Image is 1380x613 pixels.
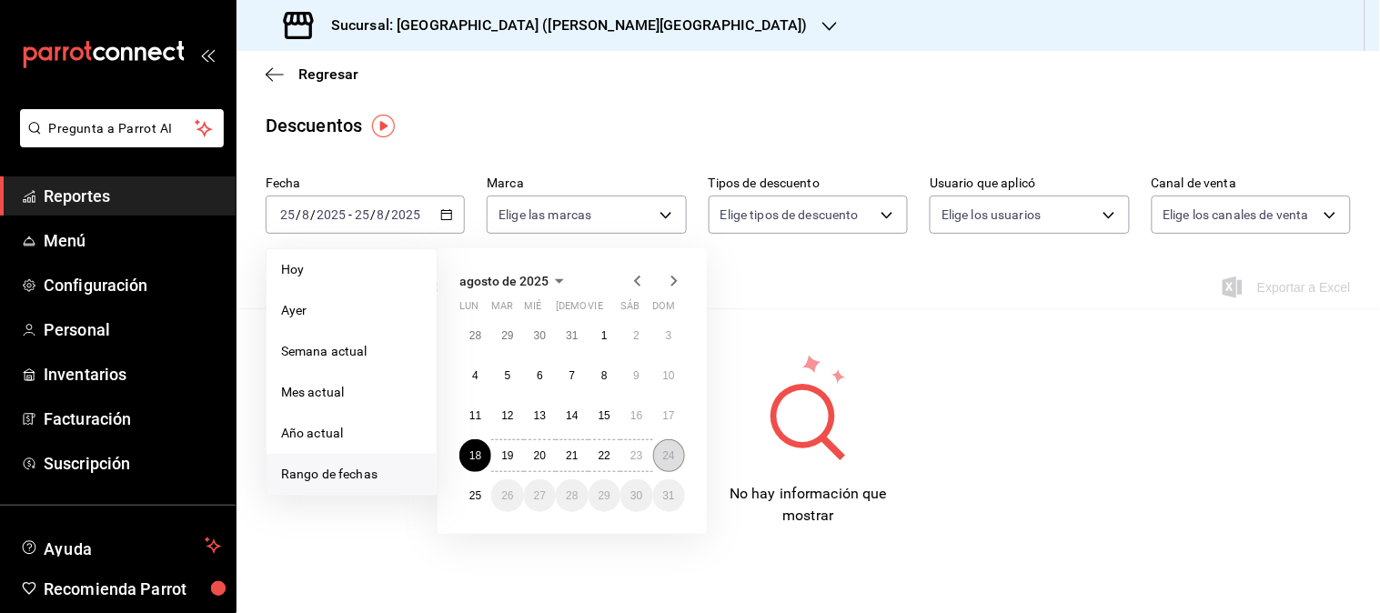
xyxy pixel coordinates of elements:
span: Año actual [281,424,422,443]
button: 12 de agosto de 2025 [491,399,523,432]
abbr: 29 de agosto de 2025 [599,489,610,502]
abbr: 31 de julio de 2025 [566,329,578,342]
button: agosto de 2025 [459,270,570,292]
abbr: 30 de agosto de 2025 [630,489,642,502]
abbr: 7 de agosto de 2025 [569,369,576,382]
abbr: 14 de agosto de 2025 [566,409,578,422]
span: Reportes [44,184,221,208]
button: 20 de agosto de 2025 [524,439,556,472]
abbr: 13 de agosto de 2025 [534,409,546,422]
abbr: 16 de agosto de 2025 [630,409,642,422]
button: 15 de agosto de 2025 [589,399,620,432]
button: 4 de agosto de 2025 [459,359,491,392]
span: / [296,207,301,222]
abbr: 2 de agosto de 2025 [633,329,640,342]
abbr: 9 de agosto de 2025 [633,369,640,382]
abbr: viernes [589,300,603,319]
span: Ayer [281,301,422,320]
abbr: miércoles [524,300,541,319]
label: Marca [487,177,686,190]
button: Pregunta a Parrot AI [20,109,224,147]
abbr: 21 de agosto de 2025 [566,449,578,462]
abbr: 28 de agosto de 2025 [566,489,578,502]
label: Usuario que aplicó [930,177,1129,190]
abbr: 24 de agosto de 2025 [663,449,675,462]
button: 18 de agosto de 2025 [459,439,491,472]
abbr: 22 de agosto de 2025 [599,449,610,462]
abbr: martes [491,300,513,319]
abbr: 23 de agosto de 2025 [630,449,642,462]
span: Rango de fechas [281,465,422,484]
abbr: 10 de agosto de 2025 [663,369,675,382]
input: ---- [316,207,347,222]
button: 21 de agosto de 2025 [556,439,588,472]
input: -- [279,207,296,222]
abbr: 19 de agosto de 2025 [501,449,513,462]
abbr: lunes [459,300,478,319]
label: Fecha [266,177,465,190]
button: 27 de agosto de 2025 [524,479,556,512]
abbr: 31 de agosto de 2025 [663,489,675,502]
span: Pregunta a Parrot AI [49,119,196,138]
abbr: 27 de agosto de 2025 [534,489,546,502]
abbr: 25 de agosto de 2025 [469,489,481,502]
span: / [310,207,316,222]
span: Elige las marcas [499,206,591,224]
span: agosto de 2025 [459,274,549,288]
abbr: 28 de julio de 2025 [469,329,481,342]
button: 30 de julio de 2025 [524,319,556,352]
abbr: jueves [556,300,663,319]
abbr: 4 de agosto de 2025 [472,369,478,382]
button: open_drawer_menu [200,47,215,62]
span: Elige tipos de descuento [720,206,859,224]
span: Suscripción [44,451,221,476]
input: -- [354,207,370,222]
button: 24 de agosto de 2025 [653,439,685,472]
abbr: 29 de julio de 2025 [501,329,513,342]
abbr: 30 de julio de 2025 [534,329,546,342]
button: 6 de agosto de 2025 [524,359,556,392]
span: Hoy [281,260,422,279]
span: Configuración [44,273,221,297]
h3: Sucursal: [GEOGRAPHIC_DATA] ([PERSON_NAME][GEOGRAPHIC_DATA]) [317,15,808,36]
abbr: 3 de agosto de 2025 [666,329,672,342]
button: 17 de agosto de 2025 [653,399,685,432]
span: Elige los canales de venta [1163,206,1309,224]
label: Canal de venta [1152,177,1351,190]
button: 31 de agosto de 2025 [653,479,685,512]
span: Menú [44,228,221,253]
abbr: 26 de agosto de 2025 [501,489,513,502]
button: 14 de agosto de 2025 [556,399,588,432]
span: Regresar [298,65,358,83]
span: Inventarios [44,362,221,387]
button: 1 de agosto de 2025 [589,319,620,352]
button: 10 de agosto de 2025 [653,359,685,392]
button: Regresar [266,65,358,83]
button: 16 de agosto de 2025 [620,399,652,432]
span: Mes actual [281,383,422,402]
span: Elige los usuarios [942,206,1041,224]
label: Tipos de descuento [709,177,908,190]
span: Personal [44,317,221,342]
button: 28 de agosto de 2025 [556,479,588,512]
span: No hay información que mostrar [730,485,887,524]
button: 25 de agosto de 2025 [459,479,491,512]
input: -- [301,207,310,222]
button: 26 de agosto de 2025 [491,479,523,512]
button: 29 de julio de 2025 [491,319,523,352]
abbr: domingo [653,300,676,319]
span: / [386,207,391,222]
abbr: 17 de agosto de 2025 [663,409,675,422]
button: 11 de agosto de 2025 [459,399,491,432]
span: Recomienda Parrot [44,577,221,601]
button: 2 de agosto de 2025 [620,319,652,352]
button: 9 de agosto de 2025 [620,359,652,392]
button: 8 de agosto de 2025 [589,359,620,392]
abbr: 11 de agosto de 2025 [469,409,481,422]
a: Pregunta a Parrot AI [13,132,224,151]
abbr: sábado [620,300,640,319]
abbr: 20 de agosto de 2025 [534,449,546,462]
button: 22 de agosto de 2025 [589,439,620,472]
img: Tooltip marker [372,115,395,137]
